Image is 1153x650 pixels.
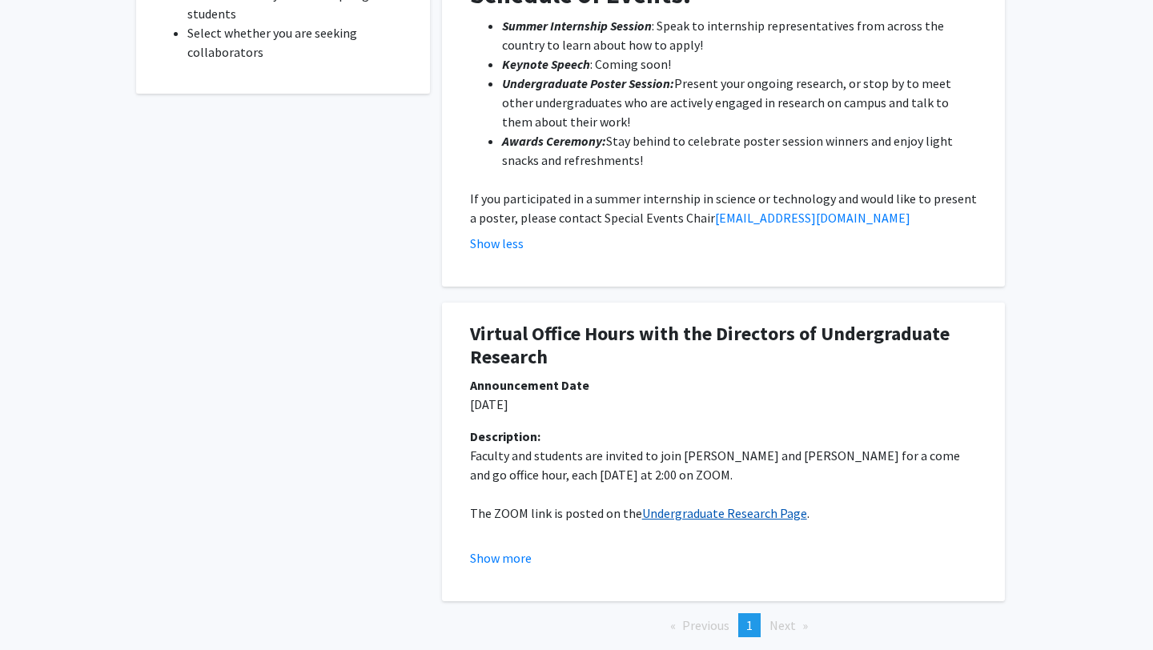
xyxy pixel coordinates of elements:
[187,23,411,62] li: Select whether you are seeking collaborators
[470,189,977,227] p: If you participated in a summer internship in science or technology and would like to present a p...
[502,133,606,149] em: Awards Ceremony:
[502,56,590,72] em: Keynote Speech
[470,504,977,523] p: The ZOOM link is posted on the .
[470,375,977,395] div: Announcement Date
[12,578,68,638] iframe: Chat
[502,74,977,131] li: Present your ongoing research, or stop by to meet other undergraduates who are actively engaged i...
[470,234,524,253] button: Show less
[442,613,1005,637] ul: Pagination
[642,505,807,521] a: Undergraduate Research Page
[746,617,753,633] span: 1
[682,617,729,633] span: Previous
[470,323,977,369] h1: Virtual Office Hours with the Directors of Undergraduate Research
[502,18,652,34] em: Summer Internship Session
[502,131,977,170] li: Stay behind to celebrate poster session winners and enjoy light snacks and refreshments!
[470,395,977,414] p: [DATE]
[769,617,796,633] span: Next
[470,446,977,484] p: Faculty and students are invited to join [PERSON_NAME] and [PERSON_NAME] for a come and go office...
[502,54,977,74] li: : Coming soon!
[715,210,910,226] a: [EMAIL_ADDRESS][DOMAIN_NAME]
[502,75,674,91] em: Undergraduate Poster Session:
[470,427,977,446] div: Description:
[470,548,532,568] button: Show more
[502,16,977,54] li: : Speak to internship representatives from across the country to learn about how to apply!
